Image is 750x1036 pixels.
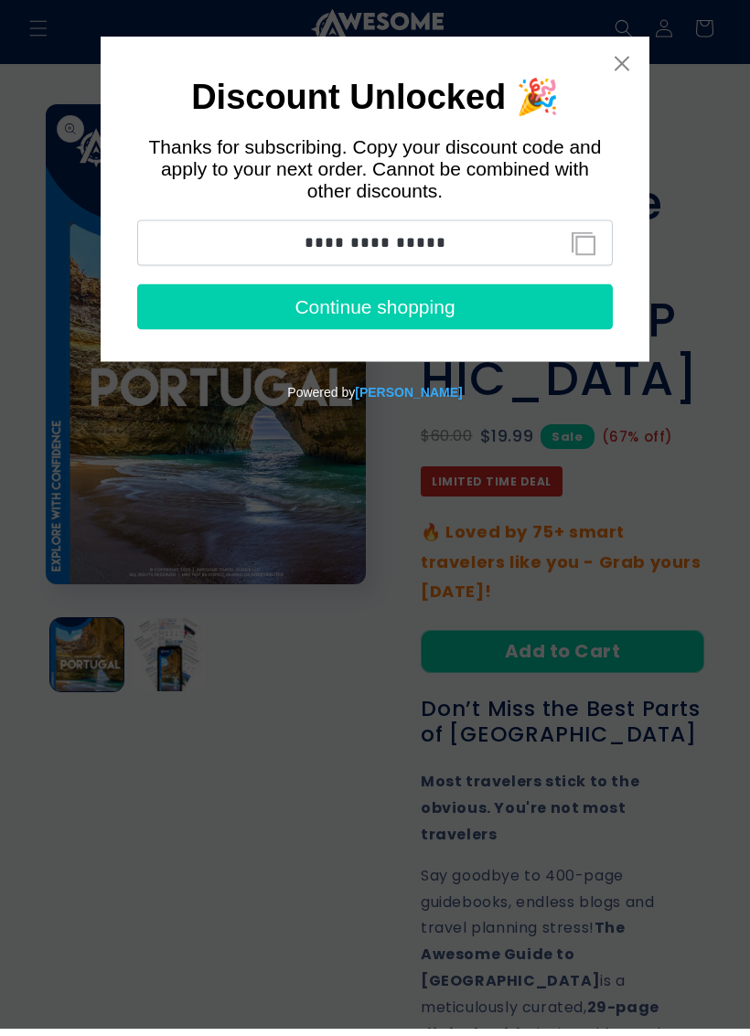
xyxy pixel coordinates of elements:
button: Copy discount code to clipboard [562,233,604,270]
button: Continue shopping [137,292,613,337]
div: Powered by [7,369,743,430]
a: Powered by Tydal [355,392,462,407]
a: Close widget [613,62,631,80]
div: Thanks for subscribing. Copy your discount code and apply to your next order. Cannot be combined ... [137,144,613,209]
h1: Discount Unlocked 🎉 [137,91,613,121]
